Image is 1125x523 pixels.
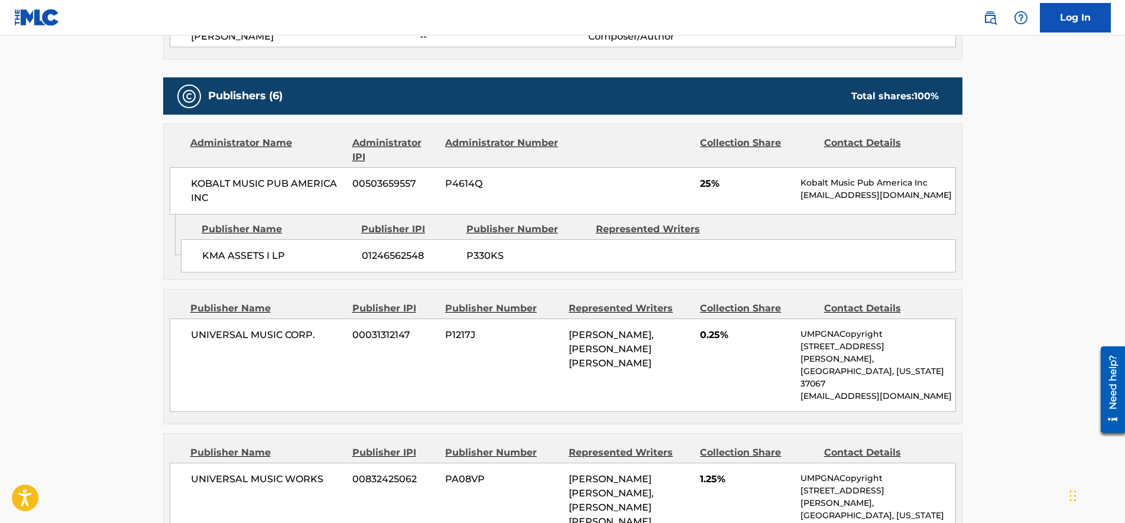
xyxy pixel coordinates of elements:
[208,89,283,103] h5: Publishers (6)
[191,177,344,205] span: KOBALT MUSIC PUB AMERICA INC
[700,136,815,164] div: Collection Share
[569,301,691,316] div: Represented Writers
[569,446,691,460] div: Represented Writers
[1092,342,1125,437] iframe: Resource Center
[800,485,955,509] p: [STREET_ADDRESS][PERSON_NAME],
[978,6,1002,30] a: Public Search
[352,136,436,164] div: Administrator IPI
[851,89,939,103] div: Total shares:
[800,340,955,365] p: [STREET_ADDRESS][PERSON_NAME],
[191,472,344,486] span: UNIVERSAL MUSIC WORKS
[466,222,587,236] div: Publisher Number
[182,89,196,103] img: Publishers
[352,177,436,191] span: 00503659557
[800,365,955,390] p: [GEOGRAPHIC_DATA], [US_STATE] 37067
[700,177,792,191] span: 25%
[1066,466,1125,523] iframe: Chat Widget
[983,11,997,25] img: search
[202,222,352,236] div: Publisher Name
[596,222,717,236] div: Represented Writers
[445,472,560,486] span: PA08VP
[14,9,60,26] img: MLC Logo
[352,328,436,342] span: 00031312147
[445,446,560,460] div: Publisher Number
[191,30,420,44] span: [PERSON_NAME]
[445,328,560,342] span: P1217J
[1069,478,1077,514] div: Drag
[800,472,955,485] p: UMPGNACopyright
[800,328,955,340] p: UMPGNACopyright
[824,301,939,316] div: Contact Details
[700,446,815,460] div: Collection Share
[362,249,458,263] span: 01246562548
[700,472,792,486] span: 1.25%
[800,177,955,189] p: Kobalt Music Pub America Inc
[361,222,458,236] div: Publisher IPI
[1009,6,1033,30] div: Help
[420,30,588,44] span: --
[800,390,955,402] p: [EMAIL_ADDRESS][DOMAIN_NAME]
[191,328,344,342] span: UNIVERSAL MUSIC CORP.
[352,446,436,460] div: Publisher IPI
[800,189,955,202] p: [EMAIL_ADDRESS][DOMAIN_NAME]
[190,446,343,460] div: Publisher Name
[202,249,353,263] span: KMA ASSETS I LP
[824,446,939,460] div: Contact Details
[466,249,587,263] span: P330KS
[352,301,436,316] div: Publisher IPI
[700,301,815,316] div: Collection Share
[824,136,939,164] div: Contact Details
[588,30,741,44] span: Composer/Author
[190,301,343,316] div: Publisher Name
[1014,11,1028,25] img: help
[914,90,939,102] span: 100 %
[190,136,343,164] div: Administrator Name
[352,472,436,486] span: 00832425062
[445,301,560,316] div: Publisher Number
[700,328,792,342] span: 0.25%
[445,136,560,164] div: Administrator Number
[445,177,560,191] span: P4614Q
[1040,3,1111,33] a: Log In
[569,329,654,369] span: [PERSON_NAME], [PERSON_NAME] [PERSON_NAME]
